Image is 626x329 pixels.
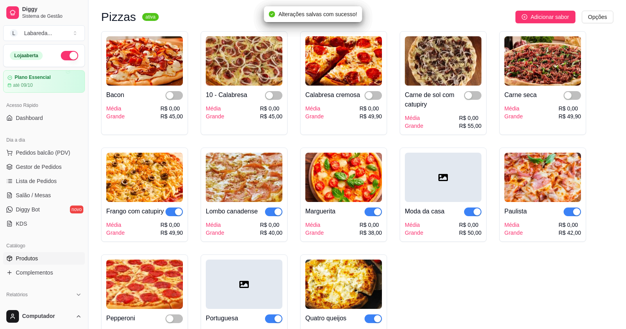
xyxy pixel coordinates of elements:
[206,314,238,323] div: Portuguesa
[160,112,183,120] div: R$ 45,00
[405,207,445,216] div: Moda da casa
[260,221,282,229] div: R$ 0,00
[106,112,125,120] div: Grande
[16,269,53,277] span: Complementos
[106,221,125,229] div: Média
[106,90,124,100] div: Bacon
[260,105,282,112] div: R$ 0,00
[504,207,527,216] div: Paulista
[260,229,282,237] div: R$ 40,00
[504,153,581,202] img: product-image
[206,153,282,202] img: product-image
[16,177,57,185] span: Lista de Pedidos
[588,13,607,21] span: Opções
[16,254,38,262] span: Produtos
[359,229,382,237] div: R$ 38,00
[16,149,70,157] span: Pedidos balcão (PDV)
[6,292,28,298] span: Relatórios
[206,105,224,112] div: Média
[106,153,183,202] img: product-image
[405,221,423,229] div: Média
[3,3,85,22] a: DiggySistema de Gestão
[558,105,581,112] div: R$ 0,00
[305,207,335,216] div: Marguerita
[278,11,357,17] span: Alterações salvas com sucesso!
[558,229,581,237] div: R$ 42,00
[459,122,481,130] div: R$ 55,00
[260,112,282,120] div: R$ 45,00
[558,112,581,120] div: R$ 49,90
[206,112,224,120] div: Grande
[16,303,68,311] span: Relatórios de vendas
[305,112,324,120] div: Grande
[269,11,275,17] span: check-circle
[405,36,481,86] img: product-image
[522,14,527,20] span: plus-circle
[3,25,85,41] button: Select a team
[405,114,423,122] div: Média
[13,82,33,88] article: até 09/10
[15,75,51,80] article: Plano Essencial
[3,70,85,93] a: Plano Essencialaté 09/10
[206,90,247,100] div: 10 - Calabresa
[22,313,72,320] span: Computador
[206,221,224,229] div: Média
[160,229,183,237] div: R$ 49,90
[504,105,523,112] div: Média
[3,99,85,112] div: Acesso Rápido
[305,314,346,323] div: Quatro queijos
[459,221,481,229] div: R$ 0,00
[3,307,85,326] button: Computador
[504,229,523,237] div: Grande
[10,51,43,60] div: Loja aberta
[3,252,85,265] a: Produtos
[106,260,183,309] img: product-image
[504,221,523,229] div: Média
[106,314,135,323] div: Pepperoni
[459,229,481,237] div: R$ 50,00
[305,36,382,86] img: product-image
[160,221,183,229] div: R$ 0,00
[16,114,43,122] span: Dashboard
[3,112,85,124] a: Dashboard
[359,221,382,229] div: R$ 0,00
[160,105,183,112] div: R$ 0,00
[106,36,183,86] img: product-image
[582,11,613,23] button: Opções
[106,207,164,216] div: Frango com catupiry
[359,112,382,120] div: R$ 49,90
[24,29,52,37] div: Labareda ...
[504,36,581,86] img: product-image
[305,105,324,112] div: Média
[359,105,382,112] div: R$ 0,00
[305,153,382,202] img: product-image
[3,203,85,216] a: Diggy Botnovo
[305,260,382,309] img: product-image
[10,29,18,37] span: L
[16,163,62,171] span: Gestor de Pedidos
[22,13,82,19] span: Sistema de Gestão
[515,11,575,23] button: Adicionar sabor
[3,217,85,230] a: KDS
[206,229,224,237] div: Grande
[101,12,136,22] h3: Pizzas
[3,161,85,173] a: Gestor de Pedidos
[106,105,125,112] div: Média
[22,6,82,13] span: Diggy
[16,191,51,199] span: Salão / Mesas
[3,175,85,187] a: Lista de Pedidos
[530,13,569,21] span: Adicionar sabor
[459,114,481,122] div: R$ 0,00
[3,301,85,314] a: Relatórios de vendas
[305,229,324,237] div: Grande
[305,221,324,229] div: Média
[3,146,85,159] button: Pedidos balcão (PDV)
[16,206,40,213] span: Diggy Bot
[61,51,78,60] button: Alterar Status
[16,220,27,228] span: KDS
[405,229,423,237] div: Grande
[558,221,581,229] div: R$ 0,00
[405,122,423,130] div: Grande
[305,90,360,100] div: Calabresa cremosa
[504,90,537,100] div: Carne seca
